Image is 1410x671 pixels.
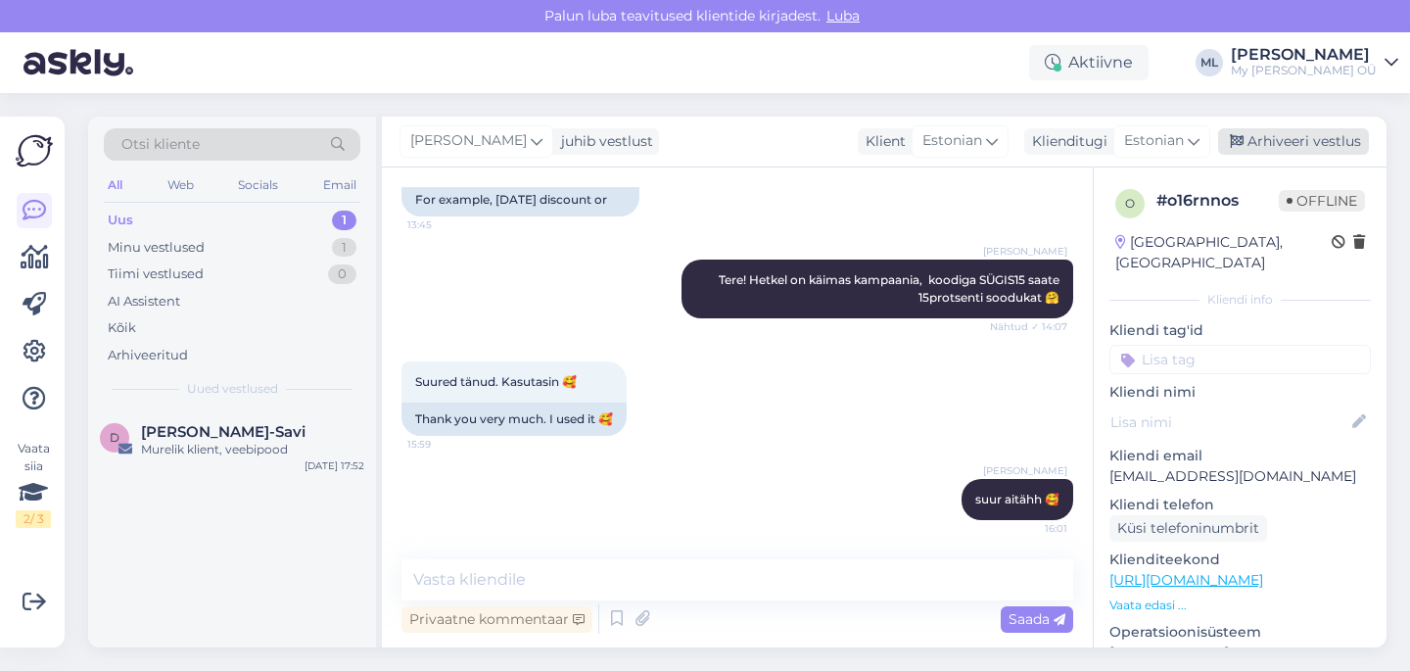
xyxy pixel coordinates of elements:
[121,134,200,155] span: Otsi kliente
[1124,130,1184,152] span: Estonian
[1109,643,1371,663] p: [MEDICAL_DATA]
[332,211,356,230] div: 1
[234,172,282,198] div: Socials
[1125,196,1135,211] span: o
[975,492,1059,506] span: suur aitähh 🥰
[108,346,188,365] div: Arhiveeritud
[1218,128,1369,155] div: Arhiveeri vestlus
[1109,571,1263,589] a: [URL][DOMAIN_NAME]
[401,183,639,216] div: For example, [DATE] discount or
[1109,550,1371,570] p: Klienditeekond
[990,319,1067,334] span: Nähtud ✓ 14:07
[410,130,527,152] span: [PERSON_NAME]
[983,463,1067,478] span: [PERSON_NAME]
[16,132,53,169] img: Askly Logo
[108,318,136,338] div: Kõik
[1156,189,1279,213] div: # o16rnnos
[922,130,982,152] span: Estonian
[1110,411,1348,433] input: Lisa nimi
[1115,232,1332,273] div: [GEOGRAPHIC_DATA], [GEOGRAPHIC_DATA]
[1109,446,1371,466] p: Kliendi email
[1109,495,1371,515] p: Kliendi telefon
[1109,466,1371,487] p: [EMAIL_ADDRESS][DOMAIN_NAME]
[328,264,356,284] div: 0
[821,7,866,24] span: Luba
[164,172,198,198] div: Web
[983,244,1067,259] span: [PERSON_NAME]
[104,172,126,198] div: All
[1029,45,1149,80] div: Aktiivne
[1196,49,1223,76] div: ML
[407,437,481,452] span: 15:59
[187,380,278,398] span: Uued vestlused
[1231,47,1398,78] a: [PERSON_NAME]My [PERSON_NAME] OÜ
[108,264,204,284] div: Tiimi vestlused
[1024,131,1107,152] div: Klienditugi
[305,458,364,473] div: [DATE] 17:52
[858,131,906,152] div: Klient
[141,441,364,458] div: Murelik klient, veebipood
[108,292,180,312] div: AI Assistent
[108,211,133,230] div: Uus
[110,430,119,445] span: D
[1109,382,1371,403] p: Kliendi nimi
[1231,63,1377,78] div: My [PERSON_NAME] OÜ
[1279,190,1365,212] span: Offline
[407,217,481,232] span: 13:45
[332,238,356,258] div: 1
[415,374,577,389] span: Suured tänud. Kasutasin 🥰
[1109,622,1371,643] p: Operatsioonisüsteem
[16,440,51,528] div: Vaata siia
[16,510,51,528] div: 2 / 3
[553,131,653,152] div: juhib vestlust
[1109,320,1371,341] p: Kliendi tag'id
[1109,515,1267,542] div: Küsi telefoninumbrit
[1109,597,1371,614] p: Vaata edasi ...
[1109,345,1371,374] input: Lisa tag
[319,172,360,198] div: Email
[108,238,205,258] div: Minu vestlused
[141,423,305,441] span: Diana Remets-Savi
[401,403,627,436] div: Thank you very much. I used it 🥰
[719,272,1062,305] span: Tere! Hetkel on käimas kampaania, koodiga SÜGIS15 saate 15protsenti soodukat 🤗
[1009,610,1065,628] span: Saada
[994,521,1067,536] span: 16:01
[401,606,592,633] div: Privaatne kommentaar
[1109,291,1371,309] div: Kliendi info
[1231,47,1377,63] div: [PERSON_NAME]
